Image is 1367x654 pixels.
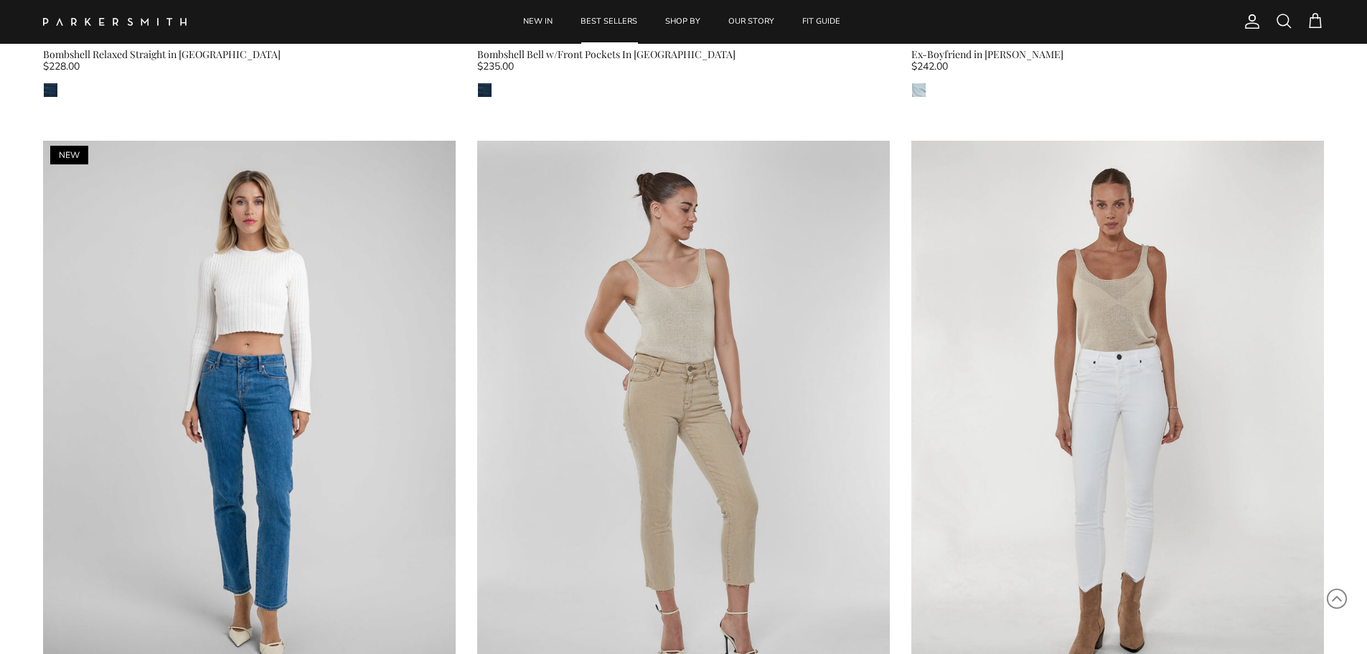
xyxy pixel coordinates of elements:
div: Bombshell Bell w/Front Pockets In [GEOGRAPHIC_DATA] [477,47,890,62]
a: Pacific [477,83,492,98]
span: $228.00 [43,59,80,75]
img: Parker Smith [43,18,187,26]
div: Bombshell Relaxed Straight in [GEOGRAPHIC_DATA] [43,47,456,62]
a: Bombshell Bell w/Front Pockets In [GEOGRAPHIC_DATA] $235.00 Pacific [477,47,890,98]
a: Bombshell Relaxed Straight in [GEOGRAPHIC_DATA] $228.00 Pacific [43,47,456,98]
span: $235.00 [477,59,514,75]
div: Ex-Boyfriend in [PERSON_NAME] [911,47,1324,62]
img: Pacific [478,83,492,97]
a: Account [1238,13,1261,30]
svg: Scroll to Top [1326,588,1348,609]
img: Jones [912,83,926,97]
img: Pacific [44,83,57,97]
a: Jones [911,83,926,98]
a: Pacific [43,83,58,98]
a: Ex-Boyfriend in [PERSON_NAME] $242.00 Jones [911,47,1324,98]
span: $242.00 [911,59,948,75]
